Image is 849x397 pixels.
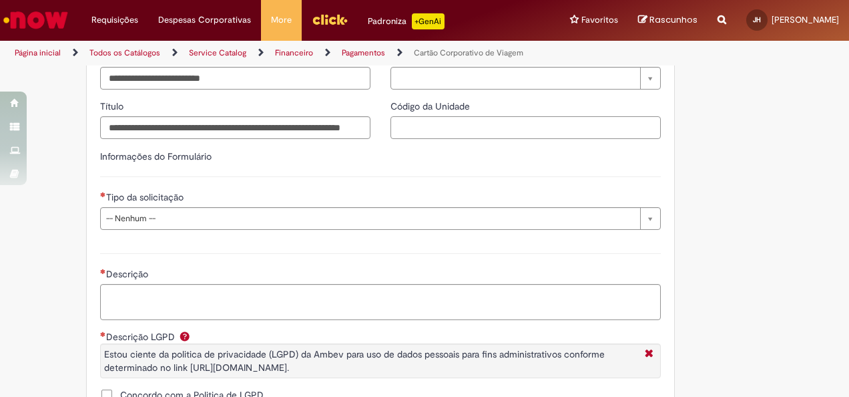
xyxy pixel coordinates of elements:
[581,13,618,27] span: Favoritos
[390,67,661,90] a: Limpar campo Local
[275,47,313,58] a: Financeiro
[412,13,445,29] p: +GenAi
[100,150,212,162] label: Informações do Formulário
[100,192,106,197] span: Necessários
[106,191,186,203] span: Tipo da solicitação
[100,269,106,274] span: Necessários
[91,13,138,27] span: Requisições
[390,116,661,139] input: Código da Unidade
[100,332,106,337] span: Obrigatório
[15,47,61,58] a: Página inicial
[177,331,193,342] span: Ajuda para Descrição LGPD
[100,67,370,90] input: Email
[10,41,556,65] ul: Trilhas de página
[342,47,385,58] a: Pagamentos
[753,15,761,24] span: JH
[649,13,697,26] span: Rascunhos
[89,47,160,58] a: Todos os Catálogos
[106,208,633,229] span: -- Nenhum --
[638,14,697,27] a: Rascunhos
[100,284,661,319] textarea: Descrição
[189,47,246,58] a: Service Catalog
[390,100,473,112] span: Código da Unidade
[106,331,178,343] span: Descrição LGPD
[1,7,70,33] img: ServiceNow
[106,268,151,280] span: Descrição
[312,9,348,29] img: click_logo_yellow_360x200.png
[271,13,292,27] span: More
[641,348,657,362] i: Fechar Mais Informações Por question_descricao_lgpd
[158,13,251,27] span: Despesas Corporativas
[104,348,605,374] span: Estou ciente da politica de privacidade (LGPD) da Ambev para uso de dados pessoais para fins admi...
[100,116,370,139] input: Título
[772,14,839,25] span: [PERSON_NAME]
[414,47,523,58] a: Cartão Corporativo de Viagem
[100,100,126,112] span: Título
[368,13,445,29] div: Padroniza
